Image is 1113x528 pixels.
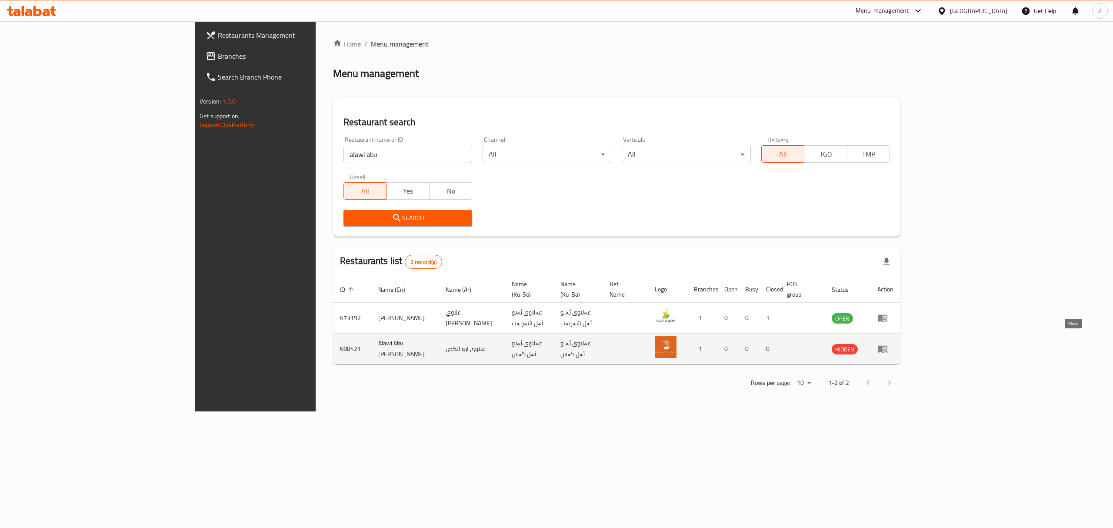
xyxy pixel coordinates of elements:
div: Total records count [405,255,443,269]
span: All [765,148,801,160]
div: Menu-management [856,6,909,16]
td: 1 [687,303,717,334]
span: ID [340,284,357,295]
td: عەلاوی ئەبو ئەل شەربەت [505,303,553,334]
th: Busy [738,276,759,303]
span: Ref. Name [610,279,637,300]
td: 0 [738,303,759,334]
th: Branches [687,276,717,303]
h2: Restaurant search [343,116,890,129]
span: Version: [200,96,221,107]
span: TMP [851,148,886,160]
span: Menu management [371,39,429,49]
button: Yes [386,182,429,200]
td: عەلاوی ئەبو ئەل شەربەت [553,303,602,334]
button: TGO [804,145,847,163]
a: Restaurants Management [199,25,381,46]
div: Export file [876,251,897,272]
p: Rows per page: [751,378,790,388]
span: Branches [218,51,374,61]
td: 0 [717,334,738,364]
p: 1-2 of 2 [828,378,849,388]
span: OPEN [832,314,853,324]
th: Closed [759,276,780,303]
td: 0 [738,334,759,364]
span: Search Branch Phone [218,72,374,82]
label: Upsell [350,174,366,180]
img: Alawi Abu Alsharbat [655,305,676,327]
span: Name (Ar) [446,284,483,295]
table: enhanced table [333,276,900,364]
div: Rows per page: [793,377,814,390]
span: HIDDEN [832,344,858,354]
td: عەلاوی ئەبو ئەل گەس [505,334,553,364]
td: عەلاوی ئەبو ئەل گەس [553,334,602,364]
td: 0 [759,334,780,364]
span: 2 record(s) [405,258,442,266]
span: Name (Ku-So) [512,279,543,300]
span: Search [350,213,465,224]
td: 1 [759,303,780,334]
td: 0 [717,303,738,334]
th: Action [870,276,900,303]
div: All [483,146,611,163]
div: Menu [877,313,893,323]
span: POS group [787,279,814,300]
div: All [622,146,750,163]
button: TMP [847,145,890,163]
th: Logo [648,276,687,303]
th: Open [717,276,738,303]
button: Search [343,210,472,226]
span: TGO [808,148,843,160]
button: All [343,182,387,200]
h2: Restaurants list [340,254,442,269]
td: 1 [687,334,717,364]
a: Support.OpsPlatform [200,119,255,130]
span: Status [832,284,860,295]
input: Search for restaurant name or ID.. [343,146,472,163]
span: All [347,185,383,197]
td: [PERSON_NAME] [371,303,439,334]
div: [GEOGRAPHIC_DATA] [950,6,1007,16]
button: All [761,145,804,163]
label: Delivery [767,137,789,143]
button: No [429,182,472,200]
a: Branches [199,46,381,67]
span: Get support on: [200,110,240,122]
img: Alawi Abu Al Kass [655,336,676,358]
span: Restaurants Management [218,30,374,40]
td: علاوي [PERSON_NAME] [439,303,505,334]
span: Name (En) [378,284,417,295]
span: 1.0.0 [222,96,236,107]
nav: breadcrumb [333,39,900,49]
span: Yes [390,185,426,197]
td: علاوي ابو الكص [439,334,505,364]
a: Search Branch Phone [199,67,381,87]
span: Z [1098,6,1102,16]
td: Alawi Abu [PERSON_NAME] [371,334,439,364]
span: Name (Ku-Ba) [560,279,592,300]
span: No [433,185,469,197]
